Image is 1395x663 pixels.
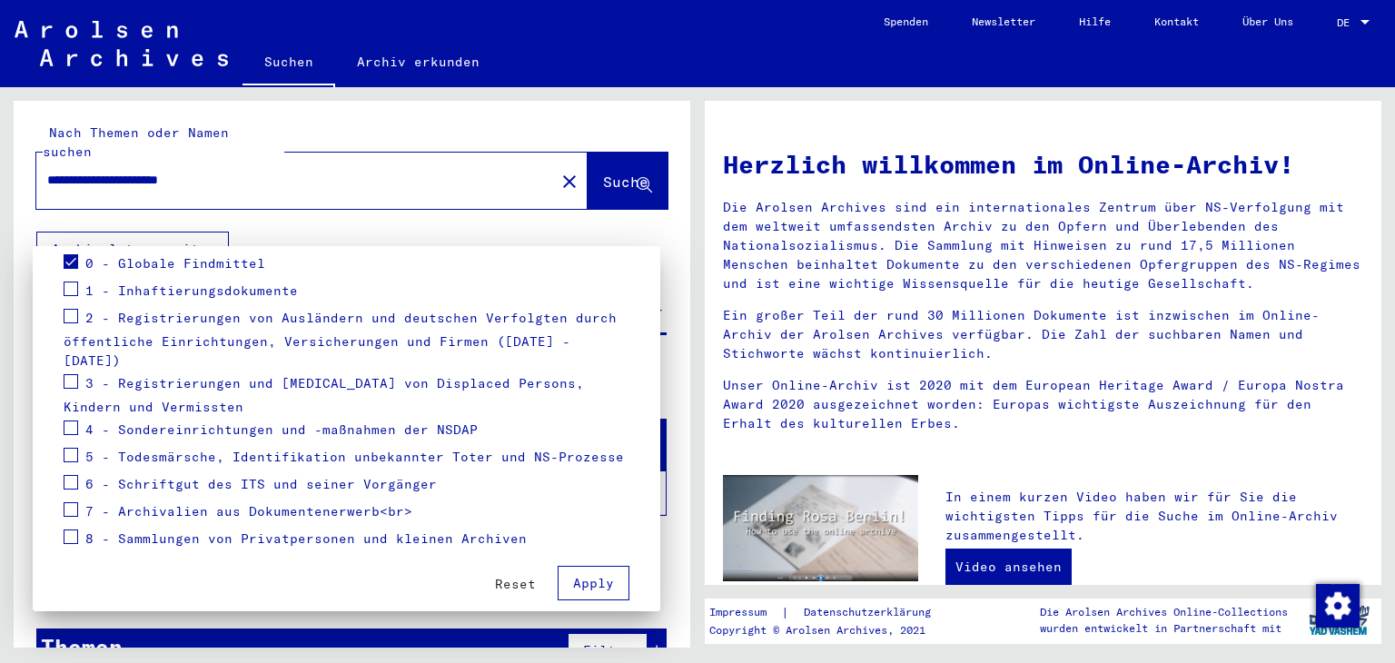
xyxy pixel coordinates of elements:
[85,282,298,299] span: 1 - Inhaftierungsdokumente
[480,568,550,600] button: Reset
[85,476,437,492] span: 6 - Schriftgut des ITS und seiner Vorgänger
[85,421,478,438] span: 4 - Sondereinrichtungen und -maßnahmen der NSDAP
[573,575,614,591] span: Apply
[1316,584,1360,628] img: Zustimmung ändern
[85,255,265,272] span: 0 - Globale Findmittel
[558,566,629,600] button: Apply
[85,530,527,547] span: 8 - Sammlungen von Privatpersonen und kleinen Archiven
[85,449,624,465] span: 5 - Todesmärsche, Identifikation unbekannter Toter und NS-Prozesse
[495,576,536,592] span: Reset
[85,503,412,520] span: 7 - Archivalien aus Dokumentenerwerb<br>
[64,310,617,370] span: 2 - Registrierungen von Ausländern und deutschen Verfolgten durch öffentliche Einrichtungen, Vers...
[64,375,584,416] span: 3 - Registrierungen und [MEDICAL_DATA] von Displaced Persons, Kindern und Vermissten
